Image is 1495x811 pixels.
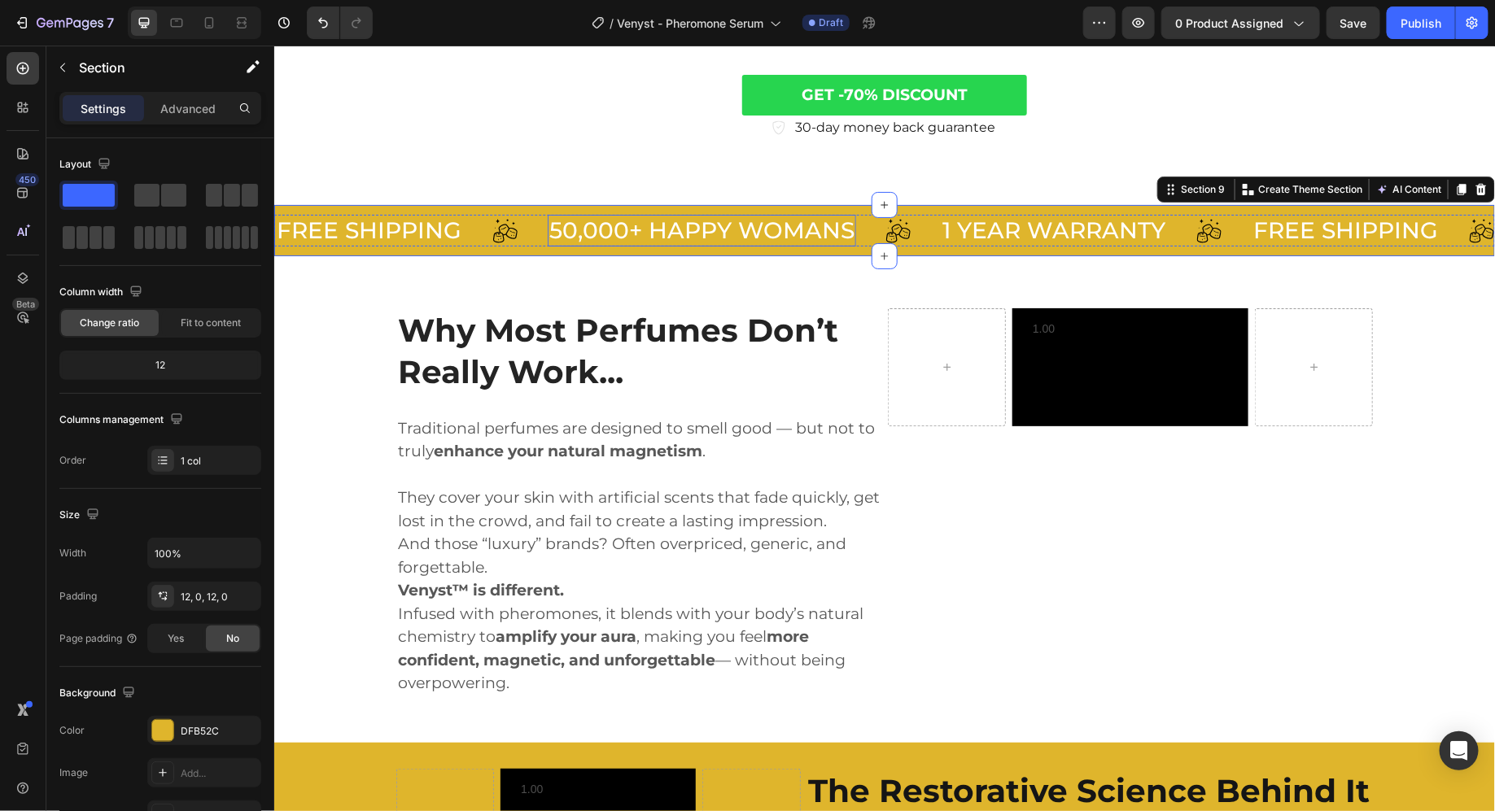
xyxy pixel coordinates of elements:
strong: more confident, magnetic, and unforgettable [124,582,535,624]
button: AI Content [1099,134,1170,154]
span: No [226,631,239,646]
span: Yes [168,631,184,646]
div: Publish [1401,15,1441,32]
div: Rich Text Editor. Editing area: main [122,370,607,652]
p: Section [79,58,212,77]
div: FREE SHIPPING [1,169,189,201]
div: 12, 0, 12, 0 [181,590,257,604]
p: Settings [81,100,126,117]
span: 0 product assigned [1175,15,1283,32]
div: Width [59,546,86,560]
div: Undo/Redo [307,7,373,39]
h2: Rich Text Editor. Editing area: main [122,263,607,348]
p: ⁠⁠⁠⁠⁠⁠⁠ [124,264,605,347]
span: Save [1340,16,1367,30]
div: Order [59,453,86,468]
button: Publish [1387,7,1455,39]
button: 7 [7,7,121,39]
div: Image [59,765,88,780]
video: Video [738,263,974,381]
div: Open Intercom Messenger [1440,731,1479,770]
p: 50,000+ HAPPY WOMANS [275,171,580,199]
div: Color [59,723,85,738]
div: Size [59,504,103,526]
p: They cover your skin with artificial scents that fade quickly, get lost in the crowd, and fail to... [124,441,605,534]
div: Padding [59,589,97,604]
span: / [610,15,614,32]
div: Page padding [59,631,138,646]
div: Section 9 [903,137,954,151]
span: Draft [819,15,843,30]
strong: amplify your aura [221,582,362,600]
iframe: Design area [274,46,1495,811]
p: 7 [107,13,114,33]
p: Traditional perfumes are designed to smell good — but not to truly . [124,372,605,418]
div: Column width [59,281,146,303]
div: 1 col [181,454,257,469]
strong: Why Most Perfumes Don’t Really Work... [124,265,564,346]
button: Save [1327,7,1380,39]
input: Auto [148,538,260,568]
strong: The Restorative Science Behind It [535,726,1096,765]
div: Add... [181,766,257,781]
div: Background [59,682,138,704]
strong: Venyst™ is different. [124,535,290,554]
p: 1 YEAR WARRANTY [668,171,891,199]
div: Rich Text Editor. Editing area: main [273,169,582,201]
div: DFB52C [181,724,257,739]
p: Infused with pheromones, it blends with your body’s natural chemistry to , making you feel — with... [124,534,605,650]
p: Create Theme Section [984,137,1088,151]
div: Layout [59,154,114,176]
button: 0 product assigned [1161,7,1320,39]
p: Advanced [160,100,216,117]
p: 30-day money back guarantee [521,72,721,92]
div: 12 [63,354,258,377]
span: Venyst - Pheromone Serum [617,15,763,32]
span: Change ratio [81,316,140,330]
div: FREE SHIPPING [977,169,1165,201]
div: Columns management [59,409,186,431]
div: 450 [15,173,39,186]
div: Beta [12,298,39,311]
span: Fit to content [181,316,241,330]
strong: enhance your natural magnetism [160,396,428,415]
